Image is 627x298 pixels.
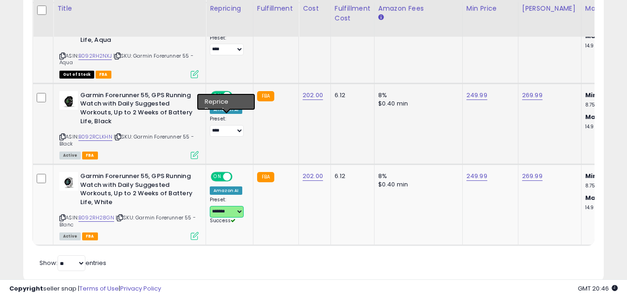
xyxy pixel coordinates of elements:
[585,172,599,180] b: Min:
[585,91,599,99] b: Min:
[378,180,455,189] div: $0.40 min
[378,4,459,13] div: Amazon Fees
[78,133,112,141] a: B092RCLKHN
[378,91,455,99] div: 8%
[59,133,194,147] span: | SKU: Garmin Forerunner 55 - Black
[39,258,106,267] span: Show: entries
[82,152,98,159] span: FBA
[9,284,43,293] strong: Copyright
[210,35,246,56] div: Preset:
[80,172,193,209] b: Garmin Forerunner 55, GPS Running Watch with Daily Suggested Workouts, Up to 2 Weeks of Battery L...
[303,4,327,13] div: Cost
[59,214,196,228] span: | SKU: Garmin Forerunner 55 - Blanc
[210,116,246,137] div: Preset:
[59,232,81,240] span: All listings currently available for purchase on Amazon
[210,186,242,195] div: Amazon AI
[522,172,543,181] a: 269.99
[466,172,487,181] a: 249.99
[59,172,78,191] img: 319Y4dbqBsS._SL40_.jpg
[59,10,199,77] div: ASIN:
[466,91,487,100] a: 249.99
[59,52,194,66] span: | SKU: Garmin Forerunner 55 - Aqua
[303,91,323,100] a: 202.00
[303,172,323,181] a: 202.00
[59,152,81,159] span: All listings currently available for purchase on Amazon
[335,172,367,180] div: 6.12
[378,13,384,22] small: Amazon Fees.
[578,284,618,293] span: 2025-10-6 20:46 GMT
[335,91,367,99] div: 6.12
[257,91,274,101] small: FBA
[231,92,246,100] span: OFF
[210,217,235,224] span: Success
[585,113,601,121] b: Max:
[212,173,223,181] span: ON
[212,92,223,100] span: ON
[522,4,577,13] div: [PERSON_NAME]
[9,285,161,293] div: seller snap | |
[335,4,370,23] div: Fulfillment Cost
[79,284,119,293] a: Terms of Use
[231,173,246,181] span: OFF
[78,214,114,222] a: B092RH28GN
[378,172,455,180] div: 8%
[378,99,455,108] div: $0.40 min
[585,193,601,202] b: Max:
[59,91,199,158] div: ASIN:
[59,91,78,110] img: 31Ra93nqGTS._SL40_.jpg
[210,106,242,114] div: Amazon AI
[57,4,202,13] div: Title
[82,232,98,240] span: FBA
[257,4,295,13] div: Fulfillment
[96,71,111,79] span: FBA
[80,91,193,128] b: Garmin Forerunner 55, GPS Running Watch with Daily Suggested Workouts, Up to 2 Weeks of Battery L...
[522,91,543,100] a: 269.99
[585,32,601,40] b: Max:
[59,172,199,239] div: ASIN:
[210,4,249,13] div: Repricing
[120,284,161,293] a: Privacy Policy
[59,71,94,79] span: All listings that are currently out of stock and unavailable for purchase on Amazon
[257,172,274,182] small: FBA
[210,197,246,224] div: Preset:
[466,4,514,13] div: Min Price
[78,52,112,60] a: B092RH2NXJ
